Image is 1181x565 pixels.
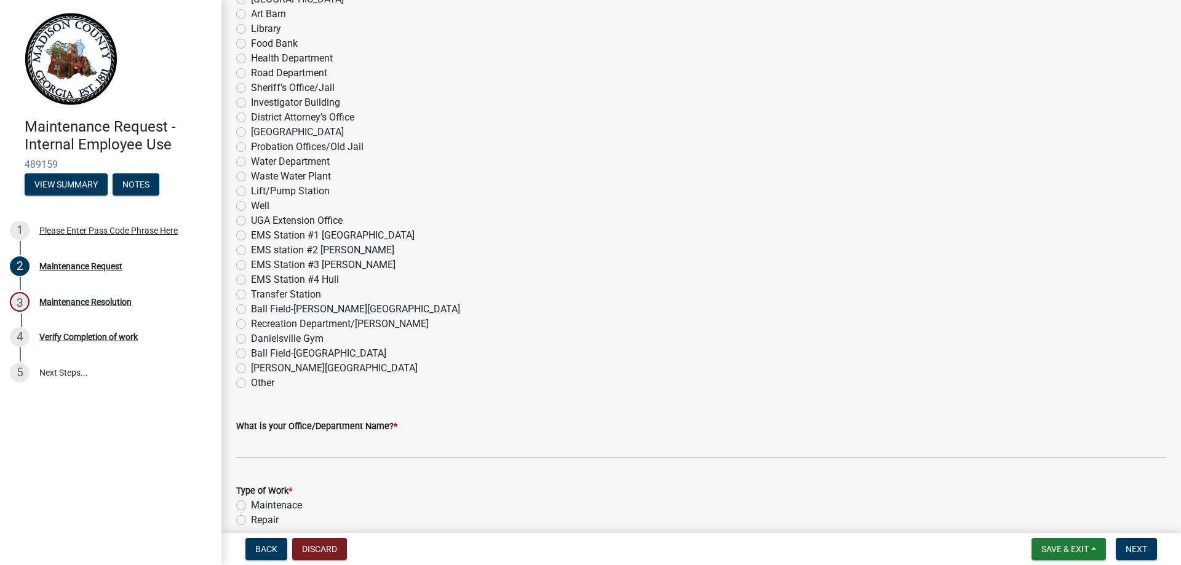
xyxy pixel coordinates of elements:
[251,361,418,376] label: [PERSON_NAME][GEOGRAPHIC_DATA]
[10,292,30,312] div: 3
[39,333,138,341] div: Verify Completion of work
[39,262,122,271] div: Maintenance Request
[251,213,343,228] label: UGA Extension Office
[251,95,340,110] label: Investigator Building
[292,538,347,560] button: Discard
[1126,544,1147,554] span: Next
[251,302,460,317] label: Ball Field-[PERSON_NAME][GEOGRAPHIC_DATA]
[251,199,269,213] label: Well
[251,110,354,125] label: District Attorney's Office
[236,422,397,431] label: What is your Office/Department Name?
[251,498,302,513] label: Maintenace
[251,513,279,527] label: Repair
[236,487,292,496] label: Type of Work
[251,125,344,140] label: [GEOGRAPHIC_DATA]
[25,180,108,190] wm-modal-confirm: Summary
[251,36,298,51] label: Food Bank
[251,22,281,36] label: Library
[251,331,324,346] label: Danielsville Gym
[251,7,286,22] label: Art Barn
[251,317,429,331] label: Recreation Department/[PERSON_NAME]
[251,169,331,184] label: Waste Water Plant
[251,228,415,243] label: EMS Station #1 [GEOGRAPHIC_DATA]
[10,256,30,276] div: 2
[1032,538,1106,560] button: Save & Exit
[251,376,274,390] label: Other
[251,66,327,81] label: Road Department
[251,184,330,199] label: Lift/Pump Station
[25,173,108,196] button: View Summary
[255,544,277,554] span: Back
[251,51,333,66] label: Health Department
[251,154,330,169] label: Water Department
[25,159,197,170] span: 489159
[251,272,339,287] label: EMS Station #4 Hull
[113,180,159,190] wm-modal-confirm: Notes
[251,346,386,361] label: Ball Field-[GEOGRAPHIC_DATA]
[251,140,364,154] label: Probation Offices/Old Jail
[25,13,117,105] img: Madison County, Georgia
[113,173,159,196] button: Notes
[245,538,287,560] button: Back
[10,327,30,347] div: 4
[251,527,330,542] label: Pick Up & Remove
[251,81,335,95] label: Sheriff's Office/Jail
[25,118,212,154] h4: Maintenance Request - Internal Employee Use
[251,258,396,272] label: EMS Station #3 [PERSON_NAME]
[1041,544,1089,554] span: Save & Exit
[10,221,30,240] div: 1
[1116,538,1157,560] button: Next
[39,298,132,306] div: Maintenance Resolution
[10,363,30,382] div: 5
[251,243,394,258] label: EMS station #2 [PERSON_NAME]
[251,287,321,302] label: Transfer Station
[39,226,178,235] div: Please Enter Pass Code Phrase Here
